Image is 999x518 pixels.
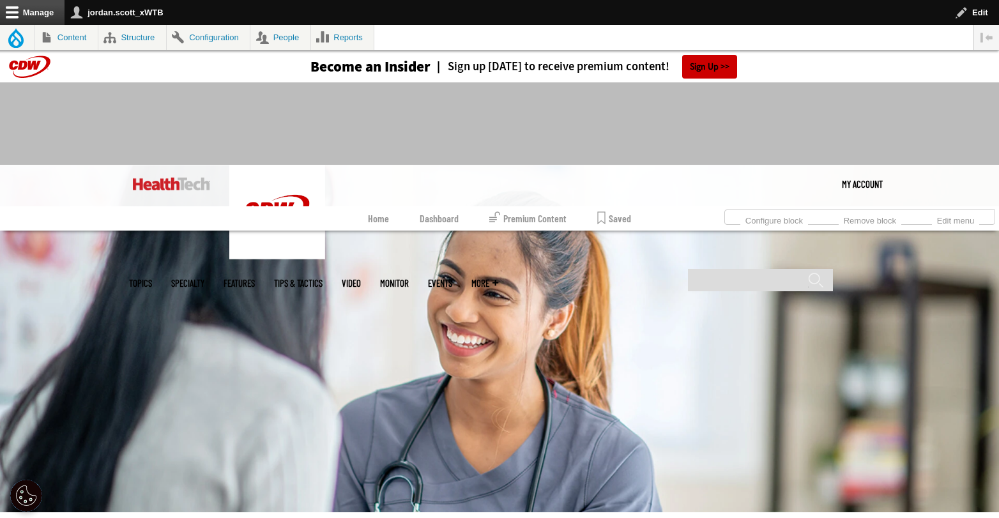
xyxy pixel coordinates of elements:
a: CDW [229,249,325,263]
img: Home [133,178,210,190]
a: My Account [842,165,883,203]
a: Features [224,278,255,288]
iframe: advertisement [267,95,732,153]
a: Dashboard [420,206,459,231]
a: MonITor [380,278,409,288]
a: Saved [597,206,631,231]
a: Structure [98,25,166,50]
a: Tips & Tactics [274,278,323,288]
a: Events [428,278,452,288]
h3: Become an Insider [310,59,431,74]
button: Open Preferences [10,480,42,512]
a: People [250,25,310,50]
a: Home [368,206,389,231]
span: More [471,278,498,288]
a: Premium Content [489,206,567,231]
a: Configuration [167,25,250,50]
a: Reports [311,25,374,50]
span: Specialty [171,278,204,288]
a: Remove block [839,212,901,226]
a: Content [34,25,98,50]
a: Video [342,278,361,288]
a: Become an Insider [263,59,431,74]
div: Cookie Settings [10,480,42,512]
a: Sign Up [682,55,737,79]
a: Edit menu [932,212,979,226]
a: Sign up [DATE] to receive premium content! [431,61,669,73]
img: Home [229,165,325,259]
button: Vertical orientation [974,25,999,50]
div: User menu [842,165,883,203]
a: Configure block [740,212,808,226]
span: Topics [129,278,152,288]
